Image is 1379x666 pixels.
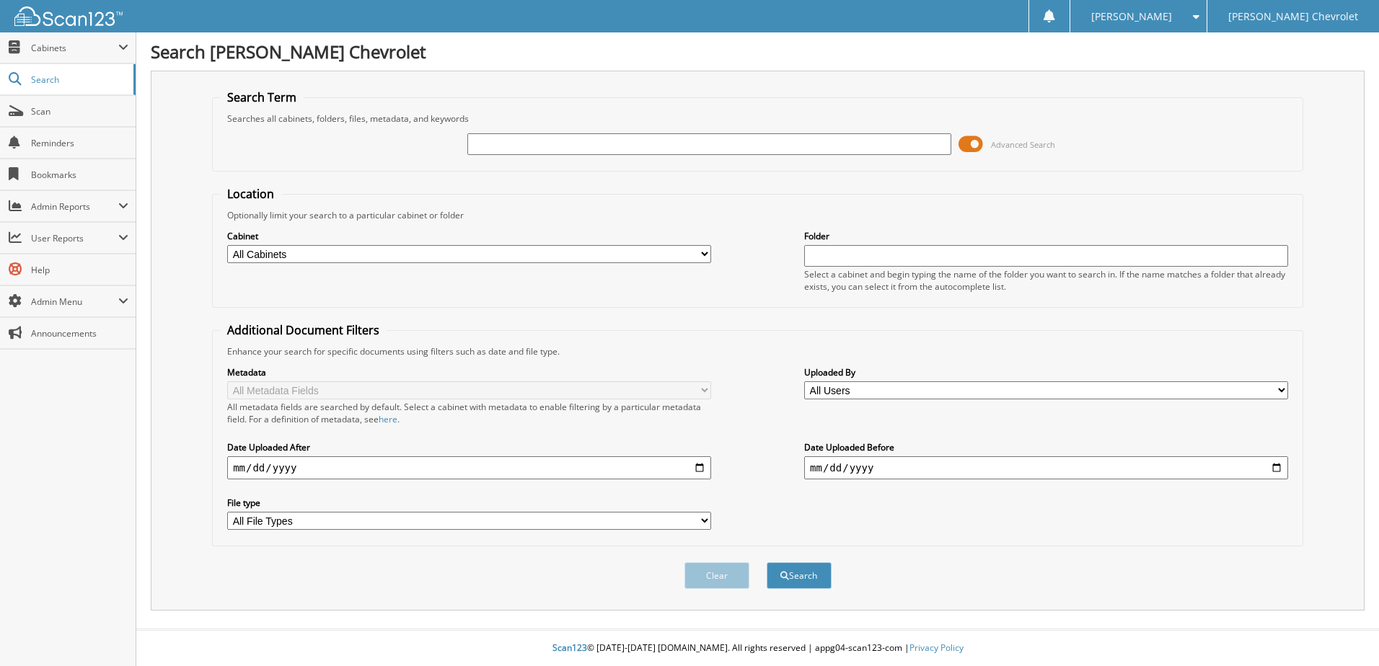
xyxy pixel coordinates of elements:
label: Folder [804,230,1288,242]
span: Scan123 [552,641,587,654]
span: Cabinets [31,42,118,54]
div: Searches all cabinets, folders, files, metadata, and keywords [220,112,1295,125]
input: end [804,456,1288,479]
span: Admin Reports [31,200,118,213]
span: Reminders [31,137,128,149]
legend: Location [220,186,281,202]
div: All metadata fields are searched by default. Select a cabinet with metadata to enable filtering b... [227,401,711,425]
a: Privacy Policy [909,641,964,654]
span: Scan [31,105,128,117]
label: Metadata [227,366,711,378]
label: Date Uploaded After [227,441,711,453]
legend: Search Term [220,89,304,105]
span: Help [31,264,128,276]
button: Search [767,562,832,589]
span: User Reports [31,232,118,244]
div: Enhance your search for specific documents using filters such as date and file type. [220,345,1295,358]
span: [PERSON_NAME] [1091,12,1172,21]
div: © [DATE]-[DATE] [DOMAIN_NAME]. All rights reserved | appg04-scan123-com | [136,631,1379,666]
button: Clear [684,562,749,589]
span: Advanced Search [991,139,1055,150]
a: here [379,413,397,425]
legend: Additional Document Filters [220,322,387,338]
span: Search [31,74,126,86]
label: Cabinet [227,230,711,242]
label: File type [227,497,711,509]
div: Select a cabinet and begin typing the name of the folder you want to search in. If the name match... [804,268,1288,293]
span: Bookmarks [31,169,128,181]
span: [PERSON_NAME] Chevrolet [1228,12,1358,21]
h1: Search [PERSON_NAME] Chevrolet [151,40,1365,63]
input: start [227,456,711,479]
div: Optionally limit your search to a particular cabinet or folder [220,209,1295,221]
label: Date Uploaded Before [804,441,1288,453]
span: Announcements [31,327,128,339]
label: Uploaded By [804,366,1288,378]
span: Admin Menu [31,296,118,308]
img: scan123-logo-white.svg [14,6,123,26]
